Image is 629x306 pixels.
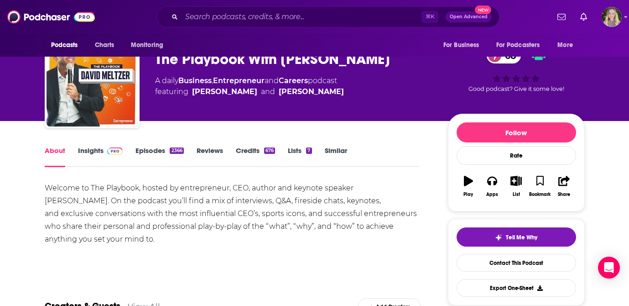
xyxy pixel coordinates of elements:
div: 7 [306,148,312,154]
button: Open AdvancedNew [446,11,492,22]
button: Apps [480,170,504,203]
button: open menu [551,37,584,54]
div: Welcome to The Playbook, hosted by entrepreneur, CEO, author and keynote speaker [PERSON_NAME]. O... [45,182,421,246]
a: David Meltzer [192,86,257,97]
div: Open Intercom Messenger [598,257,620,279]
a: Show notifications dropdown [554,9,569,25]
img: Podchaser Pro [107,148,123,155]
button: List [504,170,528,203]
span: More [557,39,573,52]
div: Apps [486,192,498,197]
span: Podcasts [51,39,78,52]
div: 2366 [170,148,183,154]
span: For Podcasters [496,39,540,52]
a: Lists7 [288,146,312,167]
div: List [513,192,520,197]
img: The Playbook With David Meltzer [47,35,138,127]
a: Episodes2366 [135,146,183,167]
button: tell me why sparkleTell Me Why [457,227,576,247]
button: open menu [45,37,90,54]
button: Follow [457,122,576,142]
button: open menu [490,37,553,54]
span: and [261,86,275,97]
span: Monitoring [131,39,163,52]
div: Play [463,192,473,197]
a: InsightsPodchaser Pro [78,146,123,167]
span: Open Advanced [450,15,488,19]
span: Charts [95,39,114,52]
span: Good podcast? Give it some love! [468,85,564,92]
span: For Business [443,39,479,52]
button: Play [457,170,480,203]
button: Export One-Sheet [457,279,576,297]
img: Podchaser - Follow, Share and Rate Podcasts [7,8,95,26]
button: Share [552,170,576,203]
button: open menu [125,37,175,54]
span: featuring [155,86,344,97]
div: Share [558,192,570,197]
a: Contact This Podcast [457,254,576,272]
a: Business [178,76,212,85]
a: Similar [325,146,347,167]
div: Bookmark [529,192,551,197]
a: Show notifications dropdown [577,9,591,25]
span: Tell Me Why [506,234,537,241]
div: Rate [457,146,576,165]
div: A daily podcast [155,75,344,97]
a: Credits676 [236,146,275,167]
a: Careers [279,76,308,85]
a: Entrepreneur [213,76,265,85]
img: User Profile [602,7,622,27]
span: and [265,76,279,85]
span: , [212,76,213,85]
a: About [45,146,65,167]
span: Logged in as lauren19365 [602,7,622,27]
span: New [475,5,491,14]
button: Bookmark [528,170,552,203]
div: Search podcasts, credits, & more... [156,6,499,27]
img: tell me why sparkle [495,234,502,241]
div: 676 [264,148,275,154]
a: Charts [89,37,120,54]
a: Reviews [197,146,223,167]
button: Show profile menu [602,7,622,27]
button: open menu [437,37,491,54]
div: 68Good podcast? Give it some love! [448,42,585,98]
input: Search podcasts, credits, & more... [182,10,421,24]
span: ⌘ K [421,11,438,23]
a: Rick Macci [279,86,344,97]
